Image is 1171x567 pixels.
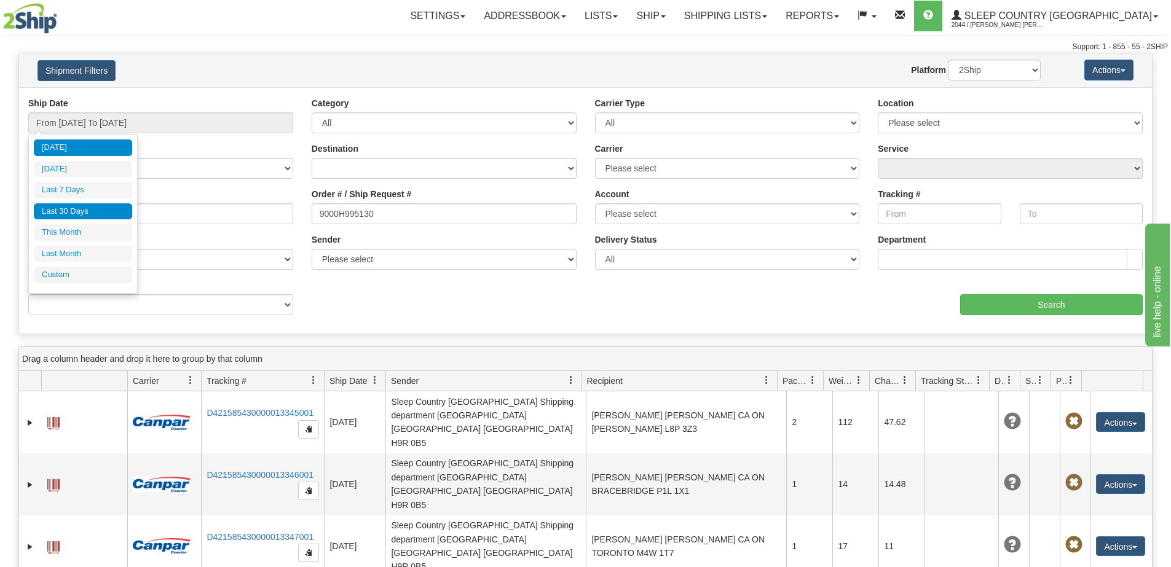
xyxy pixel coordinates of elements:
div: Support: 1 - 855 - 55 - 2SHIP [3,42,1168,52]
td: [DATE] [324,391,385,453]
td: [DATE] [324,453,385,515]
a: Label [47,536,60,555]
label: Order # / Ship Request # [312,188,412,200]
span: 2044 / [PERSON_NAME] [PERSON_NAME] [952,19,1044,31]
li: [DATE] [34,161,132,178]
a: Label [47,412,60,431]
td: 1 [786,453,832,515]
td: 112 [832,391,878,453]
a: Weight filter column settings [848,370,869,391]
label: Category [312,97,349,109]
img: logo2044.jpg [3,3,57,34]
a: Reports [776,1,848,31]
td: [PERSON_NAME] [PERSON_NAME] CA ON BRACEBRIDGE P1L 1X1 [586,453,786,515]
input: To [1020,203,1143,224]
li: Last 30 Days [34,203,132,220]
td: 14.48 [878,453,925,515]
span: Delivery Status [995,375,1005,387]
button: Actions [1096,536,1145,556]
span: Charge [875,375,901,387]
a: Charge filter column settings [894,370,915,391]
span: Packages [783,375,808,387]
a: Sender filter column settings [561,370,582,391]
a: D421585430000013346001 [207,470,313,480]
span: Pickup Not Assigned [1065,413,1082,430]
button: Copy to clipboard [298,420,319,439]
td: 14 [832,453,878,515]
td: Sleep Country [GEOGRAPHIC_DATA] Shipping department [GEOGRAPHIC_DATA] [GEOGRAPHIC_DATA] [GEOGRAPH... [385,391,586,453]
img: 14 - Canpar [133,477,191,492]
span: Ship Date [329,375,367,387]
a: Pickup Status filter column settings [1060,370,1081,391]
label: Tracking # [878,188,920,200]
img: 14 - Canpar [133,538,191,553]
span: Unknown [1004,413,1021,430]
label: Ship Date [28,97,68,109]
label: Department [878,233,926,246]
label: Account [595,188,629,200]
span: Shipment Issues [1025,375,1036,387]
a: Carrier filter column settings [180,370,201,391]
label: Platform [911,64,946,76]
span: Pickup Not Assigned [1065,536,1082,553]
label: Location [878,97,913,109]
a: Shipment Issues filter column settings [1030,370,1051,391]
button: Actions [1096,474,1145,494]
span: Unknown [1004,474,1021,491]
a: Tracking Status filter column settings [968,370,989,391]
div: grid grouping header [19,347,1152,371]
input: Search [960,294,1143,315]
img: 14 - Canpar [133,415,191,430]
a: D421585430000013347001 [207,532,313,542]
label: Destination [312,143,358,155]
span: Sender [391,375,419,387]
a: Shipping lists [675,1,776,31]
li: [DATE] [34,139,132,156]
a: Packages filter column settings [802,370,823,391]
td: 2 [786,391,832,453]
a: Expand [24,479,36,491]
button: Actions [1096,412,1145,432]
a: Expand [24,416,36,429]
span: Carrier [133,375,159,387]
td: 47.62 [878,391,925,453]
button: Copy to clipboard [298,482,319,500]
a: Ship Date filter column settings [365,370,385,391]
a: Tracking # filter column settings [303,370,324,391]
li: Last Month [34,246,132,262]
a: Settings [401,1,475,31]
a: D421585430000013345001 [207,408,313,418]
label: Carrier Type [595,97,645,109]
span: Sleep Country [GEOGRAPHIC_DATA] [961,10,1152,21]
span: Tracking Status [921,375,974,387]
span: Recipient [587,375,623,387]
iframe: chat widget [1143,221,1170,346]
a: Expand [24,541,36,553]
a: Delivery Status filter column settings [999,370,1020,391]
button: Actions [1084,60,1134,80]
span: Pickup Status [1056,375,1067,387]
li: Custom [34,267,132,283]
label: Carrier [595,143,623,155]
div: live help - online [9,7,114,22]
a: Sleep Country [GEOGRAPHIC_DATA] 2044 / [PERSON_NAME] [PERSON_NAME] [942,1,1167,31]
a: Lists [575,1,627,31]
span: Tracking # [207,375,246,387]
button: Shipment Filters [37,60,116,81]
span: Pickup Not Assigned [1065,474,1082,491]
button: Copy to clipboard [298,544,319,562]
td: [PERSON_NAME] [PERSON_NAME] CA ON [PERSON_NAME] L8P 3Z3 [586,391,786,453]
a: Addressbook [475,1,575,31]
span: Unknown [1004,536,1021,553]
span: Weight [829,375,854,387]
li: Last 7 Days [34,182,132,198]
label: Sender [312,233,341,246]
label: Delivery Status [595,233,657,246]
li: This Month [34,224,132,241]
a: Recipient filter column settings [756,370,777,391]
td: Sleep Country [GEOGRAPHIC_DATA] Shipping department [GEOGRAPHIC_DATA] [GEOGRAPHIC_DATA] [GEOGRAPH... [385,453,586,515]
label: Service [878,143,909,155]
a: Label [47,474,60,493]
a: Ship [627,1,674,31]
input: From [878,203,1001,224]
